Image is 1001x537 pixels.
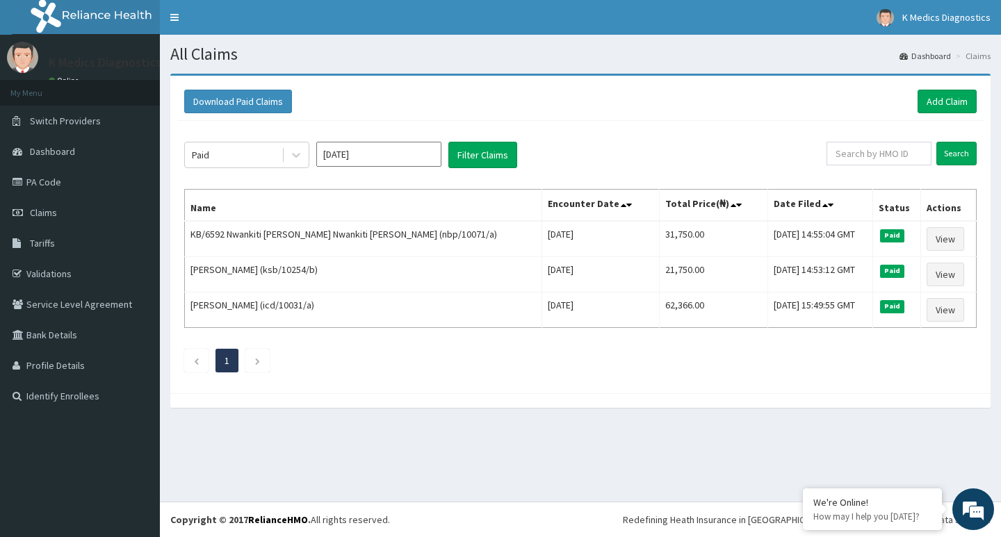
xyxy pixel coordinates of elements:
[927,263,964,286] a: View
[248,513,308,526] a: RelianceHMO
[316,142,441,167] input: Select Month and Year
[542,221,659,257] td: [DATE]
[768,257,873,292] td: [DATE] 14:53:12 GMT
[927,298,964,322] a: View
[30,237,55,249] span: Tariffs
[902,11,991,24] span: K Medics Diagnostics
[193,354,200,367] a: Previous page
[542,190,659,222] th: Encounter Date
[7,42,38,73] img: User Image
[225,354,229,367] a: Page 1 is your current page
[170,513,311,526] strong: Copyright © 2017 .
[185,257,542,292] td: [PERSON_NAME] (ksb/10254/b)
[921,190,977,222] th: Actions
[160,502,1001,537] footer: All rights reserved.
[184,90,292,113] button: Download Paid Claims
[659,190,767,222] th: Total Price(₦)
[813,496,931,509] div: We're Online!
[542,257,659,292] td: [DATE]
[170,45,991,63] h1: All Claims
[659,292,767,328] td: 62,366.00
[185,190,542,222] th: Name
[659,221,767,257] td: 31,750.00
[659,257,767,292] td: 21,750.00
[880,229,905,242] span: Paid
[827,142,931,165] input: Search by HMO ID
[185,292,542,328] td: [PERSON_NAME] (icd/10031/a)
[813,511,931,522] p: How may I help you today?
[623,513,991,527] div: Redefining Heath Insurance in [GEOGRAPHIC_DATA] using Telemedicine and Data Science!
[768,221,873,257] td: [DATE] 14:55:04 GMT
[542,292,659,328] td: [DATE]
[448,142,517,168] button: Filter Claims
[254,354,261,367] a: Next page
[192,148,209,162] div: Paid
[49,56,161,69] p: K Medics Diagnostics
[872,190,921,222] th: Status
[768,292,873,328] td: [DATE] 15:49:55 GMT
[30,145,75,158] span: Dashboard
[952,50,991,62] li: Claims
[30,115,101,127] span: Switch Providers
[900,50,951,62] a: Dashboard
[927,227,964,251] a: View
[880,265,905,277] span: Paid
[768,190,873,222] th: Date Filed
[49,76,82,85] a: Online
[877,9,894,26] img: User Image
[918,90,977,113] a: Add Claim
[936,142,977,165] input: Search
[185,221,542,257] td: KB/6592 Nwankiti [PERSON_NAME] Nwankiti [PERSON_NAME] (nbp/10071/a)
[30,206,57,219] span: Claims
[880,300,905,313] span: Paid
